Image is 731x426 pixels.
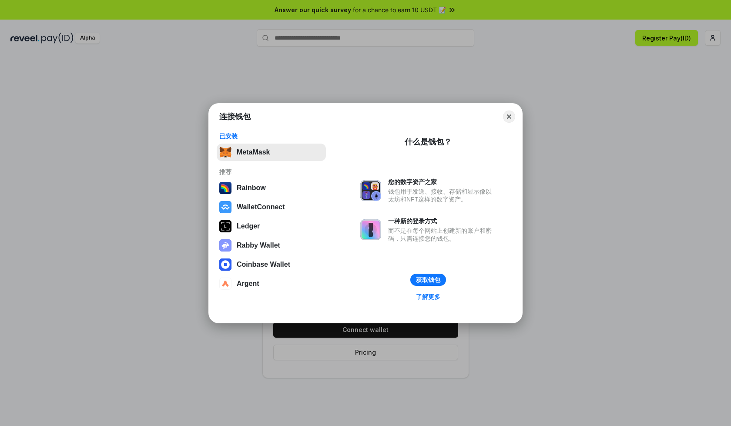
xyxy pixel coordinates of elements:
[388,217,496,225] div: 一种新的登录方式
[237,222,260,230] div: Ledger
[217,275,326,292] button: Argent
[237,242,280,249] div: Rabby Wallet
[360,180,381,201] img: svg+xml,%3Csvg%20xmlns%3D%22http%3A%2F%2Fwww.w3.org%2F2000%2Fsvg%22%20fill%3D%22none%22%20viewBox...
[219,201,231,213] img: svg+xml,%3Csvg%20width%3D%2228%22%20height%3D%2228%22%20viewBox%3D%220%200%2028%2028%22%20fill%3D...
[219,132,323,140] div: 已安装
[237,148,270,156] div: MetaMask
[217,198,326,216] button: WalletConnect
[217,256,326,273] button: Coinbase Wallet
[405,137,452,147] div: 什么是钱包？
[217,237,326,254] button: Rabby Wallet
[237,203,285,211] div: WalletConnect
[219,258,231,271] img: svg+xml,%3Csvg%20width%3D%2228%22%20height%3D%2228%22%20viewBox%3D%220%200%2028%2028%22%20fill%3D...
[388,188,496,203] div: 钱包用于发送、接收、存储和显示像以太坊和NFT这样的数字资产。
[219,182,231,194] img: svg+xml,%3Csvg%20width%3D%22120%22%20height%3D%22120%22%20viewBox%3D%220%200%20120%20120%22%20fil...
[217,144,326,161] button: MetaMask
[219,239,231,252] img: svg+xml,%3Csvg%20xmlns%3D%22http%3A%2F%2Fwww.w3.org%2F2000%2Fsvg%22%20fill%3D%22none%22%20viewBox...
[217,218,326,235] button: Ledger
[416,276,440,284] div: 获取钱包
[219,168,323,176] div: 推荐
[219,111,251,122] h1: 连接钱包
[237,280,259,288] div: Argent
[219,220,231,232] img: svg+xml,%3Csvg%20xmlns%3D%22http%3A%2F%2Fwww.w3.org%2F2000%2Fsvg%22%20width%3D%2228%22%20height%3...
[388,227,496,242] div: 而不是在每个网站上创建新的账户和密码，只需连接您的钱包。
[237,184,266,192] div: Rainbow
[416,293,440,301] div: 了解更多
[388,178,496,186] div: 您的数字资产之家
[411,291,446,302] a: 了解更多
[410,274,446,286] button: 获取钱包
[219,146,231,158] img: svg+xml,%3Csvg%20fill%3D%22none%22%20height%3D%2233%22%20viewBox%3D%220%200%2035%2033%22%20width%...
[219,278,231,290] img: svg+xml,%3Csvg%20width%3D%2228%22%20height%3D%2228%22%20viewBox%3D%220%200%2028%2028%22%20fill%3D...
[360,219,381,240] img: svg+xml,%3Csvg%20xmlns%3D%22http%3A%2F%2Fwww.w3.org%2F2000%2Fsvg%22%20fill%3D%22none%22%20viewBox...
[503,111,515,123] button: Close
[217,179,326,197] button: Rainbow
[237,261,290,268] div: Coinbase Wallet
